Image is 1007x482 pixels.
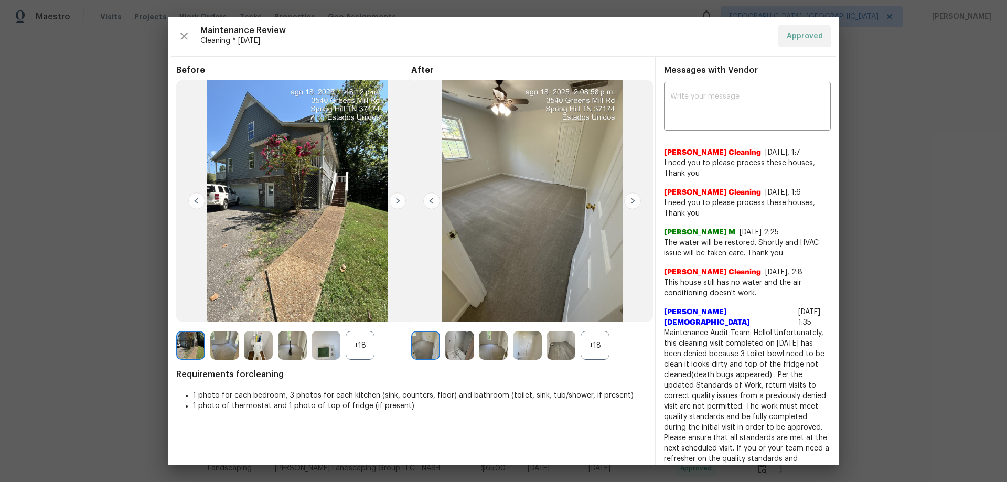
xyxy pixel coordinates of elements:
span: Cleaning * [DATE] [200,36,770,46]
span: Messages with Vendor [664,66,758,74]
span: [DATE], 1:7 [765,149,800,156]
li: 1 photo for each bedroom, 3 photos for each kitchen (sink, counters, floor) and bathroom (toilet,... [193,390,646,401]
span: [PERSON_NAME] Cleaning [664,267,761,277]
span: I need you to please process these houses, Thank you [664,198,831,219]
img: left-chevron-button-url [188,192,205,209]
img: left-chevron-button-url [423,192,440,209]
div: +18 [346,331,374,360]
span: I need you to please process these houses, Thank you [664,158,831,179]
span: Requirements for cleaning [176,369,646,380]
span: [DATE], 1:6 [765,189,801,196]
span: This house still has no water and the air conditioning doesn't work. [664,277,831,298]
span: [PERSON_NAME] Cleaning [664,147,761,158]
span: [PERSON_NAME] M [664,227,735,238]
img: right-chevron-button-url [624,192,641,209]
div: +18 [581,331,609,360]
span: [PERSON_NAME] Cleaning [664,187,761,198]
span: Maintenance Review [200,25,770,36]
span: [PERSON_NAME][DEMOGRAPHIC_DATA] [664,307,794,328]
span: After [411,65,646,76]
span: [DATE] 2:25 [740,229,779,236]
li: 1 photo of thermostat and 1 photo of top of fridge (if present) [193,401,646,411]
span: [DATE], 2:8 [765,269,802,276]
span: Before [176,65,411,76]
span: [DATE] 1:35 [798,308,820,326]
img: right-chevron-button-url [389,192,406,209]
span: The water will be restored. Shortly and HVAC issue will be taken care. Thank you [664,238,831,259]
